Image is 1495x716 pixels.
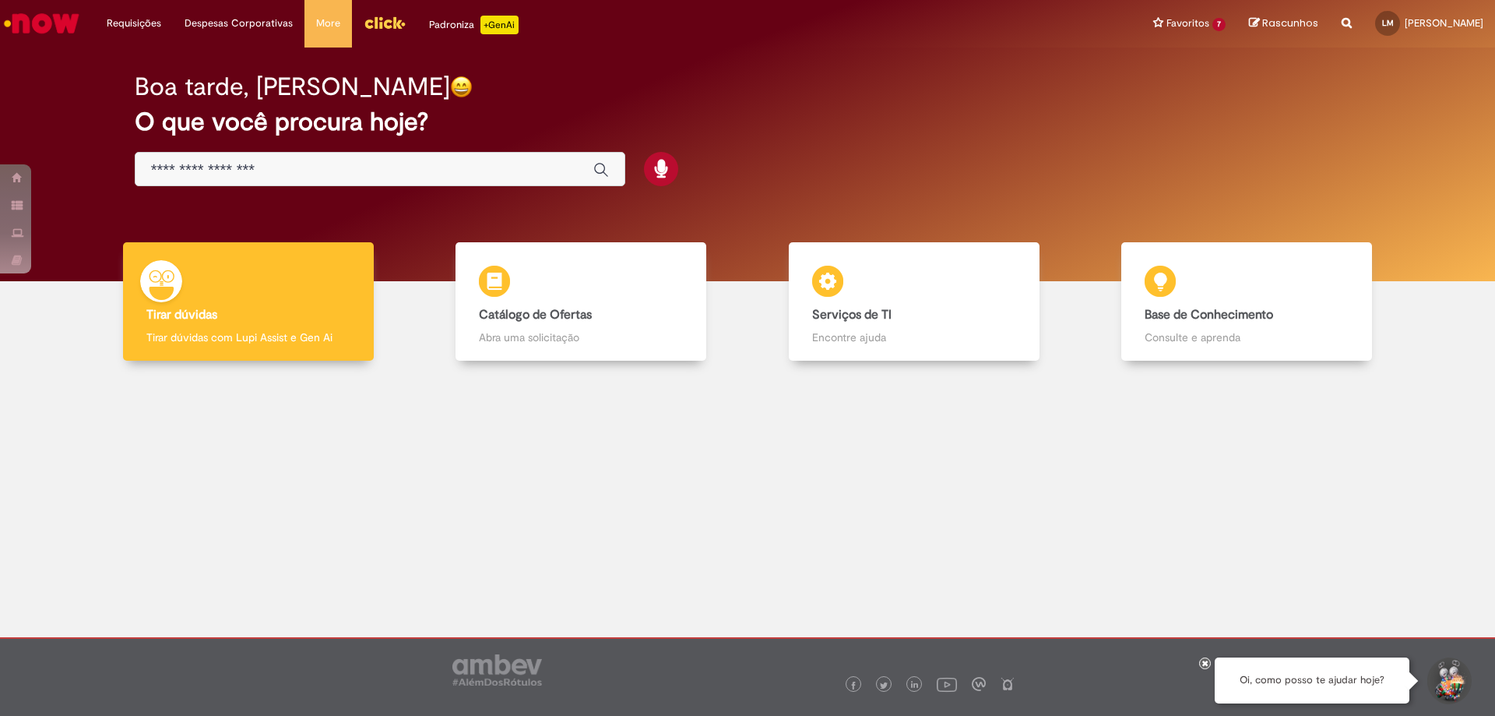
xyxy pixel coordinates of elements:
span: Favoritos [1166,16,1209,31]
img: logo_footer_youtube.png [937,674,957,694]
img: logo_footer_ambev_rotulo_gray.png [452,654,542,686]
img: logo_footer_facebook.png [850,682,857,690]
img: logo_footer_linkedin.png [911,681,919,690]
a: Catálogo de Ofertas Abra uma solicitação [415,242,748,362]
img: logo_footer_naosei.png [1001,677,1015,691]
img: happy-face.png [450,76,473,98]
p: Encontre ajuda [812,330,1016,345]
p: +GenAi [480,16,519,34]
span: [PERSON_NAME] [1405,16,1483,30]
h2: Boa tarde, [PERSON_NAME] [135,73,450,101]
span: Rascunhos [1262,16,1318,30]
p: Abra uma solicitação [479,330,683,345]
img: logo_footer_workplace.png [972,677,986,691]
b: Catálogo de Ofertas [479,307,592,323]
a: Tirar dúvidas Tirar dúvidas com Lupi Assist e Gen Ai [82,242,415,362]
span: 7 [1212,18,1226,31]
p: Consulte e aprenda [1145,330,1349,345]
h2: O que você procura hoje? [135,108,1361,136]
div: Padroniza [429,16,519,34]
img: ServiceNow [2,8,82,39]
b: Base de Conhecimento [1145,307,1273,323]
div: Oi, como posso te ajudar hoje? [1215,658,1409,704]
b: Tirar dúvidas [146,307,217,323]
img: logo_footer_twitter.png [880,682,888,690]
button: Iniciar Conversa de Suporte [1425,658,1472,704]
a: Serviços de TI Encontre ajuda [747,242,1081,362]
span: More [316,16,340,31]
a: Rascunhos [1249,16,1318,31]
b: Serviços de TI [812,307,892,323]
p: Tirar dúvidas com Lupi Assist e Gen Ai [146,330,350,345]
img: click_logo_yellow_360x200.png [364,11,406,34]
span: Despesas Corporativas [185,16,293,31]
a: Base de Conhecimento Consulte e aprenda [1081,242,1414,362]
span: Requisições [107,16,161,31]
span: LM [1382,18,1394,28]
